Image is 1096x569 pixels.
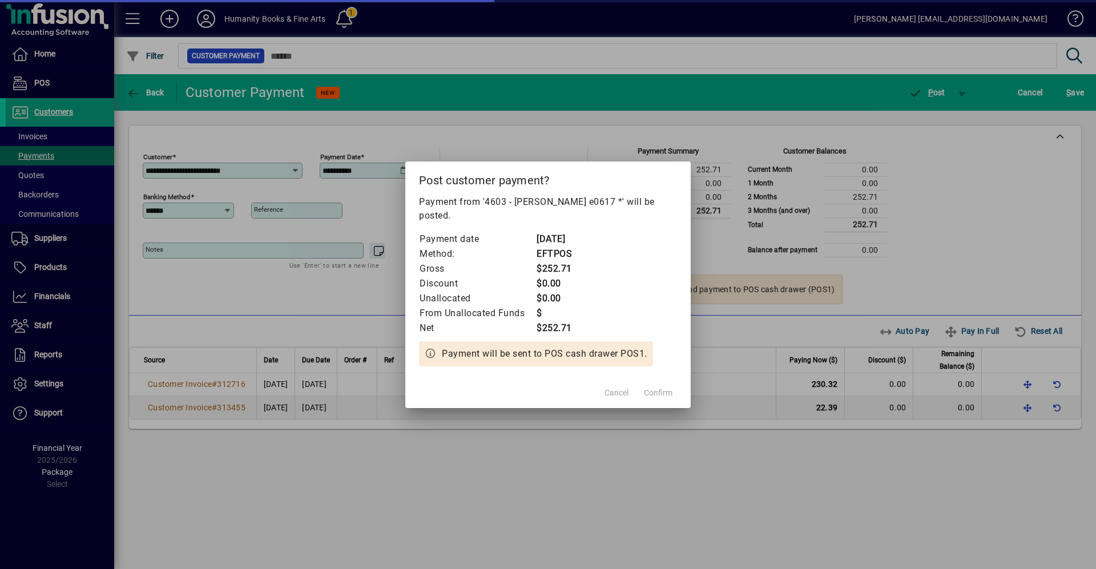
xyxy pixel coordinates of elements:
td: Method: [419,247,536,261]
td: [DATE] [536,232,582,247]
td: Unallocated [419,291,536,306]
td: $ [536,306,582,321]
td: Net [419,321,536,336]
td: Gross [419,261,536,276]
td: $252.71 [536,321,582,336]
td: Payment date [419,232,536,247]
td: EFTPOS [536,247,582,261]
td: $252.71 [536,261,582,276]
td: From Unallocated Funds [419,306,536,321]
td: $0.00 [536,291,582,306]
span: Payment will be sent to POS cash drawer POS1. [442,347,647,361]
td: $0.00 [536,276,582,291]
p: Payment from '4603 - [PERSON_NAME] e0617 *' will be posted. [419,195,677,223]
td: Discount [419,276,536,291]
h2: Post customer payment? [405,162,691,195]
